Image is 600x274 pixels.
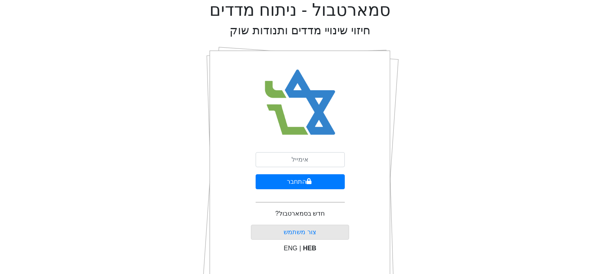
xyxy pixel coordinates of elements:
button: צור משתמש [251,225,349,240]
span: ENG [284,245,297,252]
h2: חיזוי שינויי מדדים ותנודות שוק [230,24,370,37]
span: HEB [303,245,316,252]
input: אימייל [256,152,345,167]
a: צור משתמש [284,229,316,235]
p: חדש בסמארטבול? [275,209,325,218]
span: | [299,245,301,252]
img: Smart Bull [257,59,343,146]
button: התחבר [256,174,345,189]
